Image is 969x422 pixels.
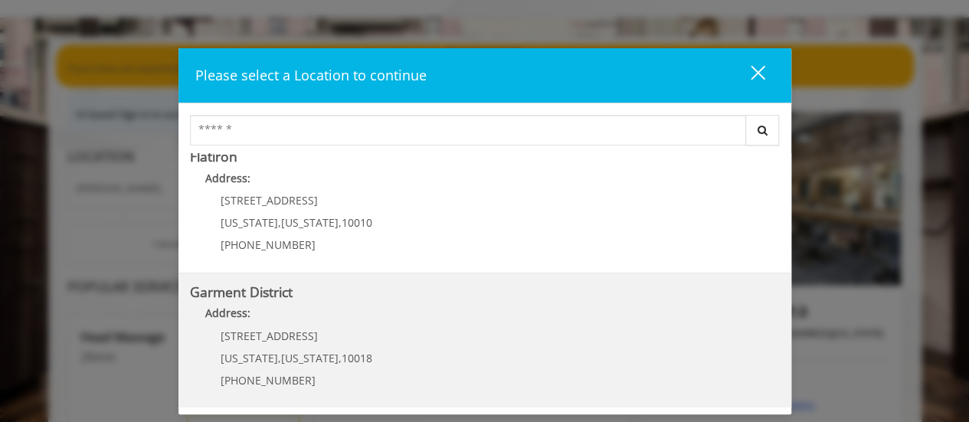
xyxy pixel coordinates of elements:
[342,215,372,230] span: 10010
[221,329,318,343] span: [STREET_ADDRESS]
[190,283,293,301] b: Garment District
[339,351,342,365] span: ,
[205,171,250,185] b: Address:
[190,115,746,146] input: Search Center
[190,147,237,165] b: Flatiron
[221,193,318,208] span: [STREET_ADDRESS]
[221,351,278,365] span: [US_STATE]
[221,215,278,230] span: [US_STATE]
[281,215,339,230] span: [US_STATE]
[221,373,316,388] span: [PHONE_NUMBER]
[722,60,774,91] button: close dialog
[278,215,281,230] span: ,
[190,115,780,153] div: Center Select
[342,351,372,365] span: 10018
[754,125,771,136] i: Search button
[733,64,764,87] div: close dialog
[221,237,316,252] span: [PHONE_NUMBER]
[281,351,339,365] span: [US_STATE]
[339,215,342,230] span: ,
[278,351,281,365] span: ,
[195,66,427,84] span: Please select a Location to continue
[205,306,250,320] b: Address:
